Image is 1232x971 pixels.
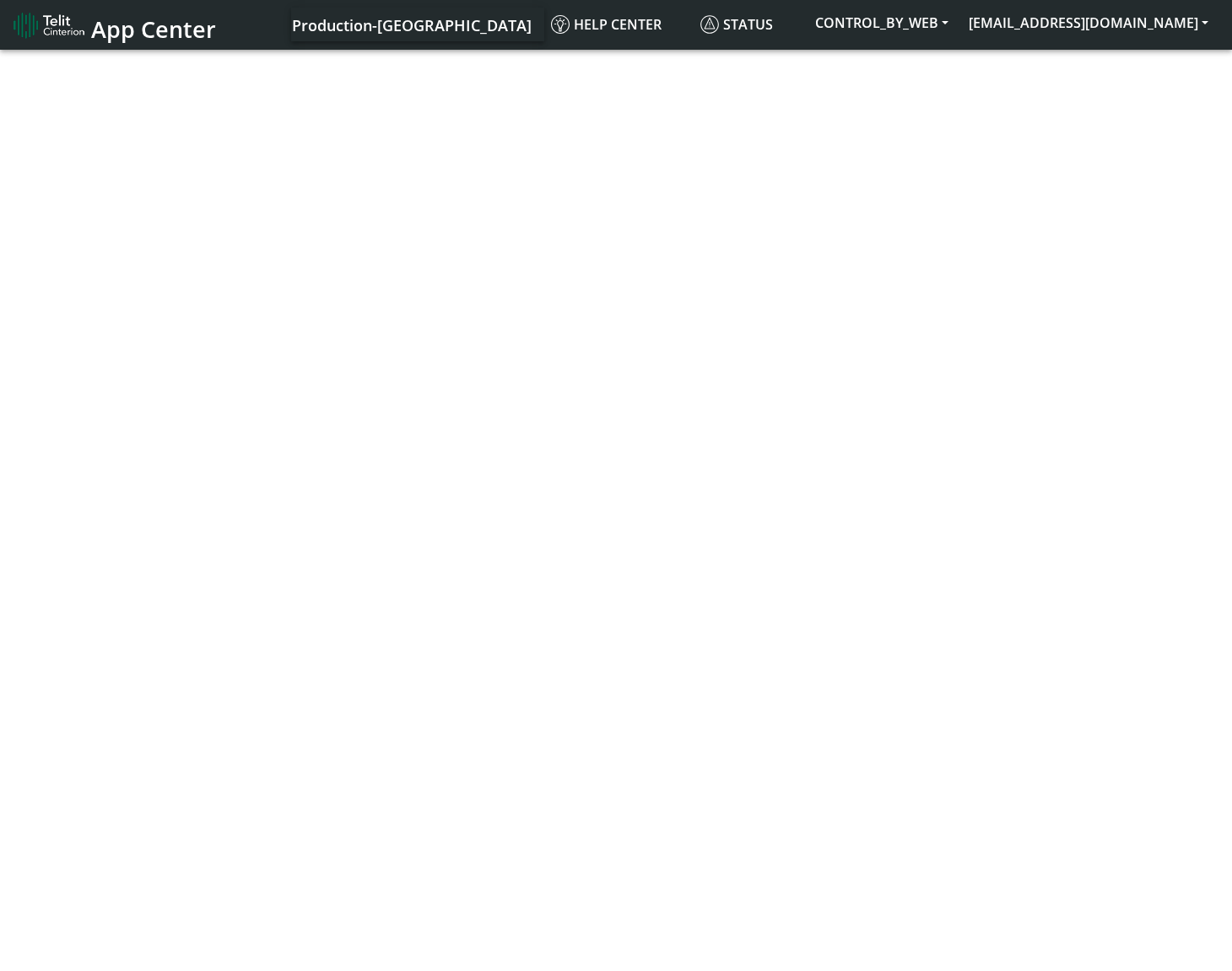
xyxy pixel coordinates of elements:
span: Production-[GEOGRAPHIC_DATA] [292,15,532,35]
a: Your current platform instance [291,8,531,41]
span: Help center [551,15,662,34]
img: logo-telit-cinterion-gw-new.png [14,12,84,39]
a: Status [694,8,805,41]
span: Status [700,15,773,34]
img: knowledge.svg [551,15,570,34]
button: [EMAIL_ADDRESS][DOMAIN_NAME] [959,8,1218,38]
span: App Center [91,13,216,45]
button: CONTROL_BY_WEB [805,8,959,38]
a: App Center [14,7,213,43]
a: Help center [544,8,694,41]
img: status.svg [700,15,719,34]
